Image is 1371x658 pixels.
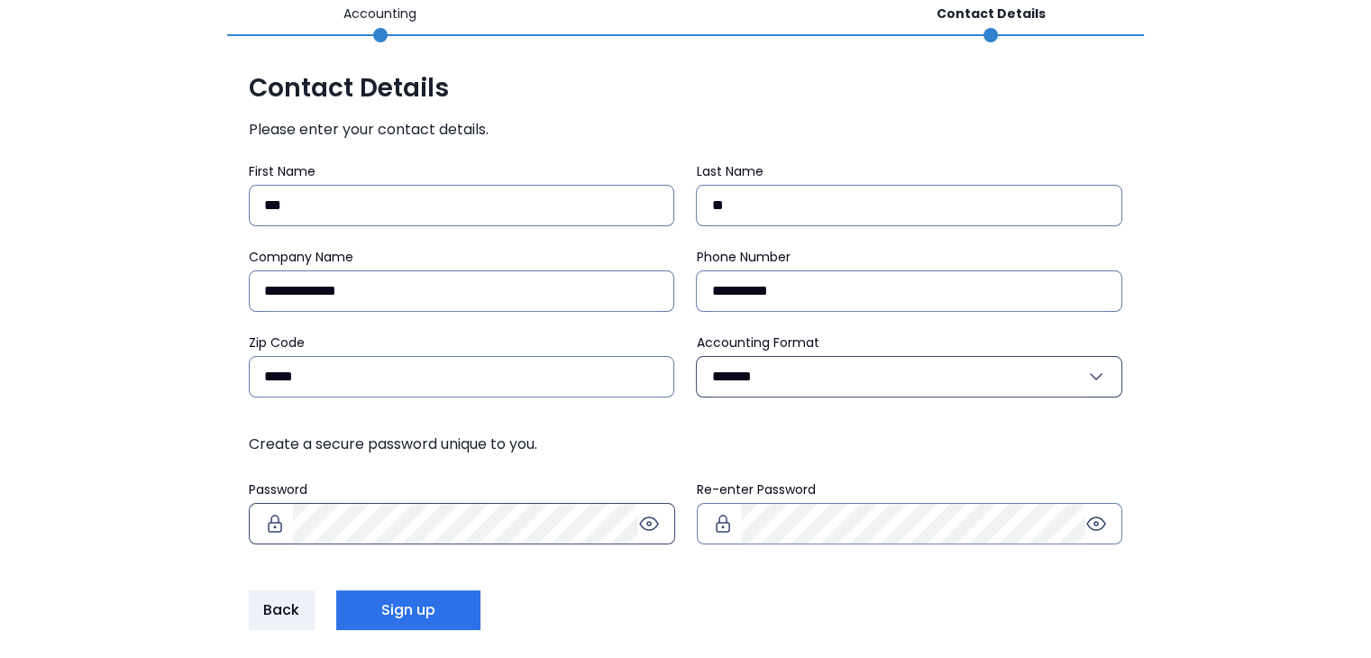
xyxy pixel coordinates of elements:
span: Contact Details [249,72,1122,105]
span: Last Name [696,162,763,180]
button: Sign up [336,590,481,630]
span: Re-enter Password [697,480,816,498]
span: Sign up [381,599,436,621]
span: Back [263,599,299,621]
p: Contact Details [937,5,1046,23]
span: Zip Code [249,334,305,352]
span: Phone Number [696,248,790,266]
button: Back [249,590,314,630]
span: Company Name [249,248,353,266]
span: First Name [249,162,315,180]
p: Accounting [343,5,416,23]
span: Password [249,480,307,498]
span: Accounting Format [696,334,818,352]
span: Please enter your contact details. [249,119,1122,141]
span: Create a secure password unique to you. [249,434,1122,455]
